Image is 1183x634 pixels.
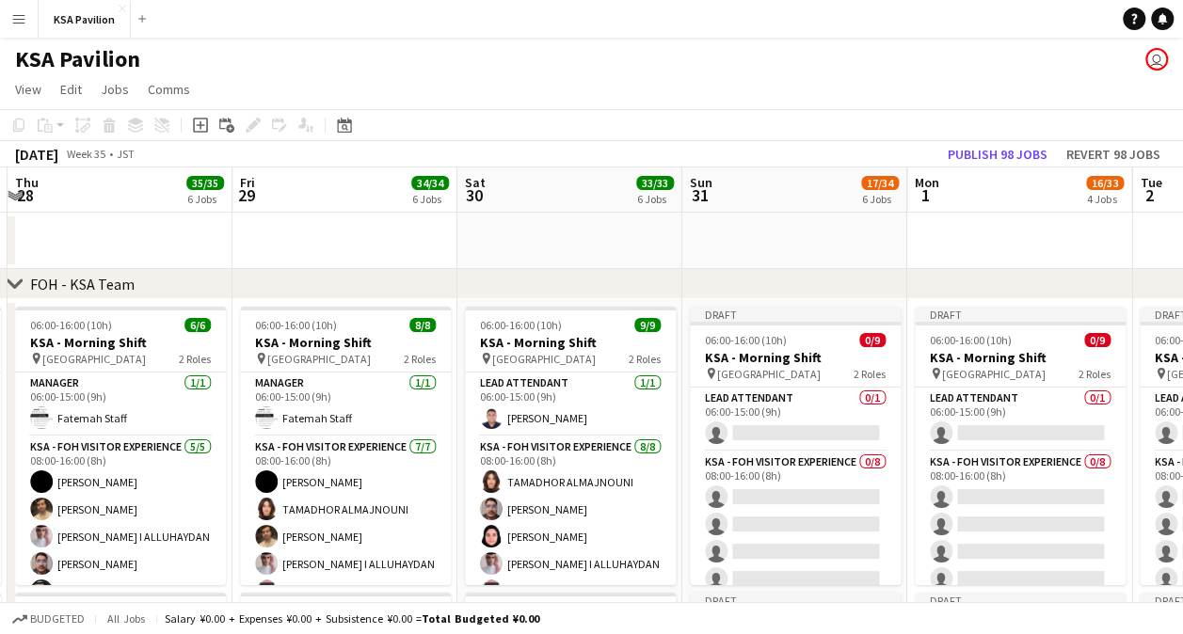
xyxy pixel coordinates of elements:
[30,275,135,293] div: FOH - KSA Team
[915,174,939,191] span: Mon
[39,1,131,38] button: KSA Pavilion
[636,176,674,190] span: 33/33
[915,307,1126,322] div: Draft
[637,192,673,206] div: 6 Jobs
[240,372,451,436] app-card-role: Manager1/106:00-15:00 (9h)Fatemah Staff
[915,349,1126,366] h3: KSA - Morning Shift
[915,593,1126,608] div: Draft
[8,77,49,102] a: View
[409,318,436,332] span: 8/8
[462,184,486,206] span: 30
[687,184,712,206] span: 31
[1086,176,1124,190] span: 16/33
[854,367,886,381] span: 2 Roles
[634,318,661,332] span: 9/9
[9,609,88,629] button: Budgeted
[1140,174,1161,191] span: Tue
[184,318,211,332] span: 6/6
[690,349,901,366] h3: KSA - Morning Shift
[60,81,82,98] span: Edit
[15,174,39,191] span: Thu
[15,307,226,585] app-job-card: 06:00-16:00 (10h)6/6KSA - Morning Shift [GEOGRAPHIC_DATA]2 RolesManager1/106:00-15:00 (9h)Fatemah...
[12,184,39,206] span: 28
[404,352,436,366] span: 2 Roles
[187,192,223,206] div: 6 Jobs
[1059,142,1168,166] button: Revert 98 jobs
[859,333,886,347] span: 0/9
[1084,333,1111,347] span: 0/9
[148,81,190,98] span: Comms
[267,352,371,366] span: [GEOGRAPHIC_DATA]
[15,436,226,610] app-card-role: KSA - FOH Visitor Experience5/508:00-16:00 (8h)[PERSON_NAME][PERSON_NAME][PERSON_NAME] I ALLUHAYD...
[940,142,1055,166] button: Publish 98 jobs
[412,192,448,206] div: 6 Jobs
[717,367,821,381] span: [GEOGRAPHIC_DATA]
[15,372,226,436] app-card-role: Manager1/106:00-15:00 (9h)Fatemah Staff
[1087,192,1123,206] div: 4 Jobs
[690,307,901,585] app-job-card: Draft06:00-16:00 (10h)0/9KSA - Morning Shift [GEOGRAPHIC_DATA]2 RolesLEAD ATTENDANT0/106:00-15:00...
[15,45,140,73] h1: KSA Pavilion
[930,333,1012,347] span: 06:00-16:00 (10h)
[140,77,198,102] a: Comms
[465,174,486,191] span: Sat
[465,307,676,585] app-job-card: 06:00-16:00 (10h)9/9KSA - Morning Shift [GEOGRAPHIC_DATA]2 RolesLEAD ATTENDANT1/106:00-15:00 (9h)...
[240,334,451,351] h3: KSA - Morning Shift
[480,318,562,332] span: 06:00-16:00 (10h)
[240,307,451,585] app-job-card: 06:00-16:00 (10h)8/8KSA - Morning Shift [GEOGRAPHIC_DATA]2 RolesManager1/106:00-15:00 (9h)Fatemah...
[117,147,135,161] div: JST
[53,77,89,102] a: Edit
[237,184,255,206] span: 29
[492,352,596,366] span: [GEOGRAPHIC_DATA]
[690,388,901,452] app-card-role: LEAD ATTENDANT0/106:00-15:00 (9h)
[422,611,539,626] span: Total Budgeted ¥0.00
[705,333,787,347] span: 06:00-16:00 (10h)
[1079,367,1111,381] span: 2 Roles
[104,611,149,626] span: All jobs
[465,372,676,436] app-card-role: LEAD ATTENDANT1/106:00-15:00 (9h)[PERSON_NAME]
[15,81,41,98] span: View
[15,334,226,351] h3: KSA - Morning Shift
[240,174,255,191] span: Fri
[93,77,136,102] a: Jobs
[915,388,1126,452] app-card-role: LEAD ATTENDANT0/106:00-15:00 (9h)
[465,334,676,351] h3: KSA - Morning Shift
[861,176,899,190] span: 17/34
[690,307,901,322] div: Draft
[255,318,337,332] span: 06:00-16:00 (10h)
[912,184,939,206] span: 1
[942,367,1046,381] span: [GEOGRAPHIC_DATA]
[62,147,109,161] span: Week 35
[186,176,224,190] span: 35/35
[15,145,58,164] div: [DATE]
[690,174,712,191] span: Sun
[411,176,449,190] span: 34/34
[690,593,901,608] div: Draft
[1137,184,1161,206] span: 2
[30,318,112,332] span: 06:00-16:00 (10h)
[165,611,539,626] div: Salary ¥0.00 + Expenses ¥0.00 + Subsistence ¥0.00 =
[101,81,129,98] span: Jobs
[42,352,146,366] span: [GEOGRAPHIC_DATA]
[862,192,898,206] div: 6 Jobs
[915,307,1126,585] app-job-card: Draft06:00-16:00 (10h)0/9KSA - Morning Shift [GEOGRAPHIC_DATA]2 RolesLEAD ATTENDANT0/106:00-15:00...
[1145,48,1168,71] app-user-avatar: Asami Saga
[629,352,661,366] span: 2 Roles
[30,612,85,626] span: Budgeted
[179,352,211,366] span: 2 Roles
